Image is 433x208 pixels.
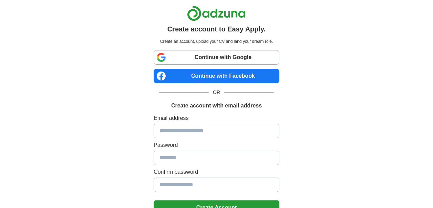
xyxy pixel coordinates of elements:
[154,168,279,176] label: Confirm password
[154,69,279,83] a: Continue with Facebook
[154,114,279,122] label: Email address
[155,38,278,45] p: Create an account, upload your CV and land your dream role.
[154,50,279,65] a: Continue with Google
[154,141,279,149] label: Password
[171,102,262,110] h1: Create account with email address
[187,6,246,21] img: Adzuna logo
[167,24,266,34] h1: Create account to Easy Apply.
[209,89,224,96] span: OR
